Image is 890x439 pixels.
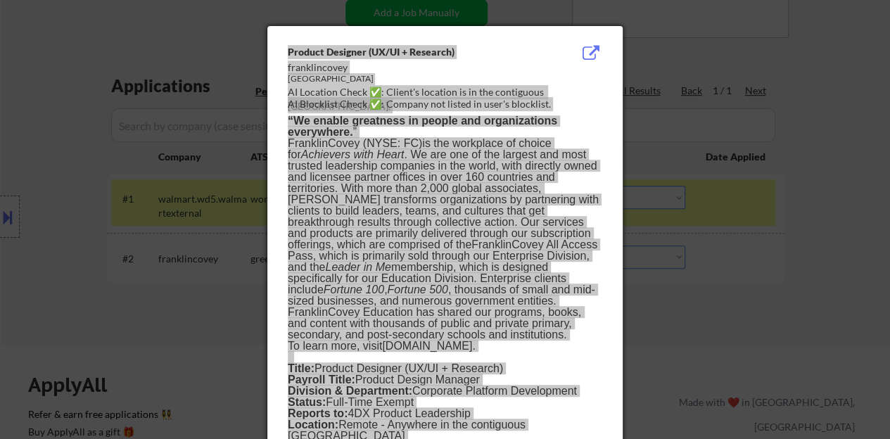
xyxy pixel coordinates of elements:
[288,137,599,341] span: is the workplace of choice for . We are one of the largest and most trusted leadership companies ...
[288,419,338,431] strong: Location:
[325,261,360,273] em: Leader
[288,238,597,262] a: FranklinCovey All Access Pass
[288,340,476,352] span: To learn more, visit .
[288,137,360,149] a: FranklinCovey
[288,45,531,59] div: Product Designer (UX/UI + Research)
[301,148,405,160] em: Achievers with Heart
[288,115,557,138] span: ”
[288,396,414,408] span: Full-Time Exempt
[288,407,471,419] span: 4DX Product Leadership
[382,340,472,352] a: [DOMAIN_NAME]
[288,115,557,138] strong: “We enable greatness in people and organizations everywhere.
[288,61,531,75] div: franklincovey
[288,385,412,397] strong: Division & Department:
[288,374,355,386] strong: Payroll Title:
[288,362,503,374] span: Product Designer (UX/UI + Research)
[288,385,577,397] span: Corporate Platform Development
[288,73,531,85] div: [GEOGRAPHIC_DATA]
[387,284,447,295] em: Fortune 500
[288,396,326,408] strong: Status:
[288,362,314,374] strong: Title:
[363,137,422,149] a: (NYSE: FC)
[364,261,391,273] em: in Me
[288,407,348,419] strong: Reports to:
[288,374,480,386] span: Product Design Manager
[288,97,608,111] div: AI Blocklist Check ✅: Company not listed in user's blocklist.
[324,284,384,295] em: Fortune 100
